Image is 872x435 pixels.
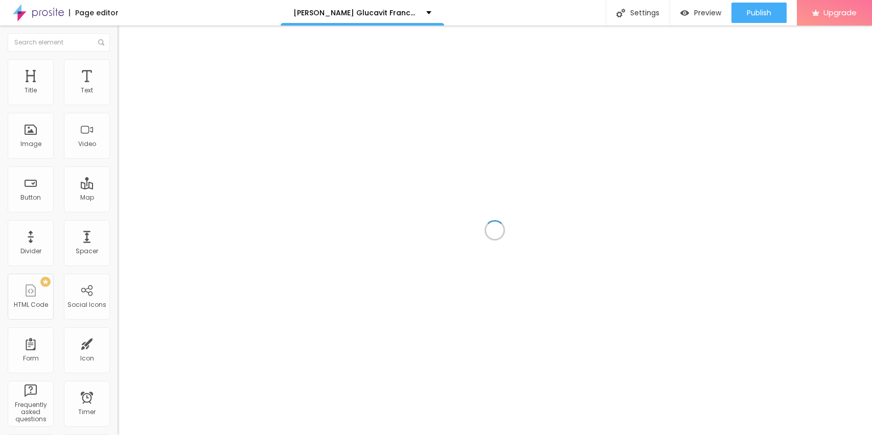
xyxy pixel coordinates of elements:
[293,9,419,16] p: [PERSON_NAME] Glucavit France la formule nutritionnelle soutenue par une légende du basket-ball
[67,301,106,308] div: Social Icons
[80,355,94,362] div: Icon
[69,9,119,16] div: Page editor
[8,33,110,52] input: Search element
[23,355,39,362] div: Form
[78,140,96,148] div: Video
[78,408,96,416] div: Timer
[20,140,41,148] div: Image
[616,9,625,17] img: Icone
[80,194,94,201] div: Map
[25,87,37,94] div: Title
[747,9,771,17] span: Publish
[823,8,857,17] span: Upgrade
[20,194,41,201] div: Button
[694,9,721,17] span: Preview
[670,3,731,23] button: Preview
[81,87,93,94] div: Text
[10,401,51,423] div: Frequently asked questions
[680,9,689,17] img: view-1.svg
[14,301,48,308] div: HTML Code
[731,3,787,23] button: Publish
[98,39,104,45] img: Icone
[20,248,41,255] div: Divider
[76,248,98,255] div: Spacer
